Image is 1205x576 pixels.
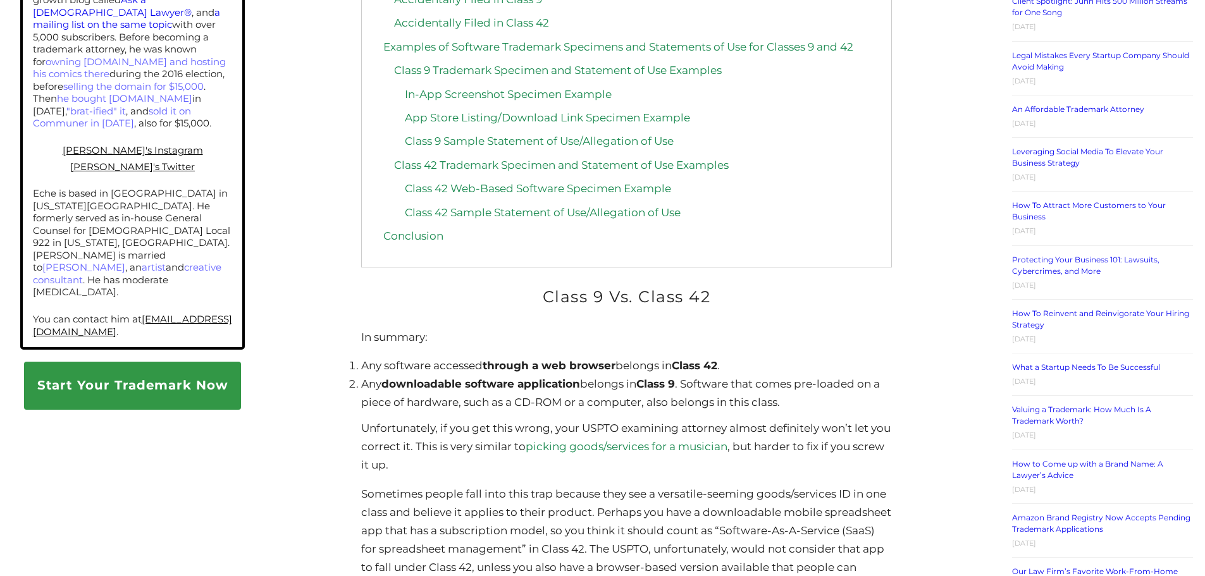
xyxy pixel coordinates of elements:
a: Leveraging Social Media To Elevate Your Business Strategy [1012,147,1163,168]
h2: Class 9 Vs. Class 42 [361,282,891,312]
a: he bought [DOMAIN_NAME] [57,92,192,104]
a: What a Startup Needs To Be Successful [1012,362,1160,372]
p: You can contact him at . [33,313,233,338]
a: [EMAIL_ADDRESS][DOMAIN_NAME] [33,313,232,338]
a: Class 42 Web-Based Software Specimen Example [405,182,671,195]
a: a mailing list on the same topic [33,6,220,31]
a: Class 9 Trademark Specimen and Statement of Use Examples [394,64,722,77]
a: How to Come up with a Brand Name: A Lawyer’s Advice [1012,459,1163,480]
time: [DATE] [1012,22,1036,31]
a: Class 9 Sample Statement of Use/Allegation of Use [405,135,674,147]
a: Class 42 Sample Statement of Use/Allegation of Use [405,206,681,219]
a: Examples of Software Trademark Specimens and Statements of Use for Classes 9 and 42 [383,40,853,53]
a: owning [DOMAIN_NAME] and hosting his comics there [33,56,226,80]
a: An Affordable Trademark Attorney [1012,104,1144,114]
a: In-App Screenshot Specimen Example [405,88,612,101]
time: [DATE] [1012,77,1036,85]
a: Start Your Trademark Now [24,362,241,409]
time: [DATE] [1012,119,1036,128]
p: In summary: [361,328,891,346]
a: picking goods/services for a musician [526,440,727,453]
a: App Store Listing/Download Link Specimen Example [405,111,690,124]
a: Accidentally Filed in Class 42 [394,16,549,29]
a: sold it on Communer in [DATE] [33,105,191,130]
a: Valuing a Trademark: How Much Is A Trademark Worth? [1012,405,1151,426]
time: [DATE] [1012,539,1036,548]
a: How To Attract More Customers to Your Business [1012,200,1166,221]
a: Conclusion [383,230,443,242]
a: "brat-ified" it [66,105,126,117]
time: [DATE] [1012,173,1036,181]
a: [PERSON_NAME]'s Instagram [63,144,203,156]
a: creative consultant [33,261,221,286]
a: selling the domain for $15,000 [63,80,204,92]
p: Unfortunately, if you get this wrong, your USPTO examining attorney almost definitely won’t let y... [361,419,891,474]
time: [DATE] [1012,334,1036,343]
a: Protecting Your Business 101: Lawsuits, Cybercrimes, and More [1012,255,1159,276]
strong: through a web browser [483,359,615,372]
time: [DATE] [1012,485,1036,494]
li: Any software accessed belongs in . [361,357,891,375]
a: artist [142,261,166,273]
a: [PERSON_NAME]'s Twitter [70,161,195,173]
a: [PERSON_NAME] [42,261,125,273]
a: Class 42 Trademark Specimen and Statement of Use Examples [394,159,729,171]
strong: Class 42 [672,359,717,372]
strong: Class 9 [636,377,675,390]
time: [DATE] [1012,431,1036,439]
a: Legal Mistakes Every Startup Company Should Avoid Making [1012,51,1189,71]
li: Any belongs in . Software that comes pre-loaded on a piece of hardware, such as a CD-ROM or a com... [361,375,891,412]
a: How To Reinvent and Reinvigorate Your Hiring Strategy [1012,309,1189,329]
time: [DATE] [1012,377,1036,386]
p: Eche is based in [GEOGRAPHIC_DATA] in [US_STATE][GEOGRAPHIC_DATA]. He formerly served as in-house... [33,187,233,298]
strong: downloadable software application [381,377,580,390]
a: Amazon Brand Registry Now Accepts Pending Trademark Applications [1012,513,1190,534]
time: [DATE] [1012,226,1036,235]
time: [DATE] [1012,281,1036,290]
